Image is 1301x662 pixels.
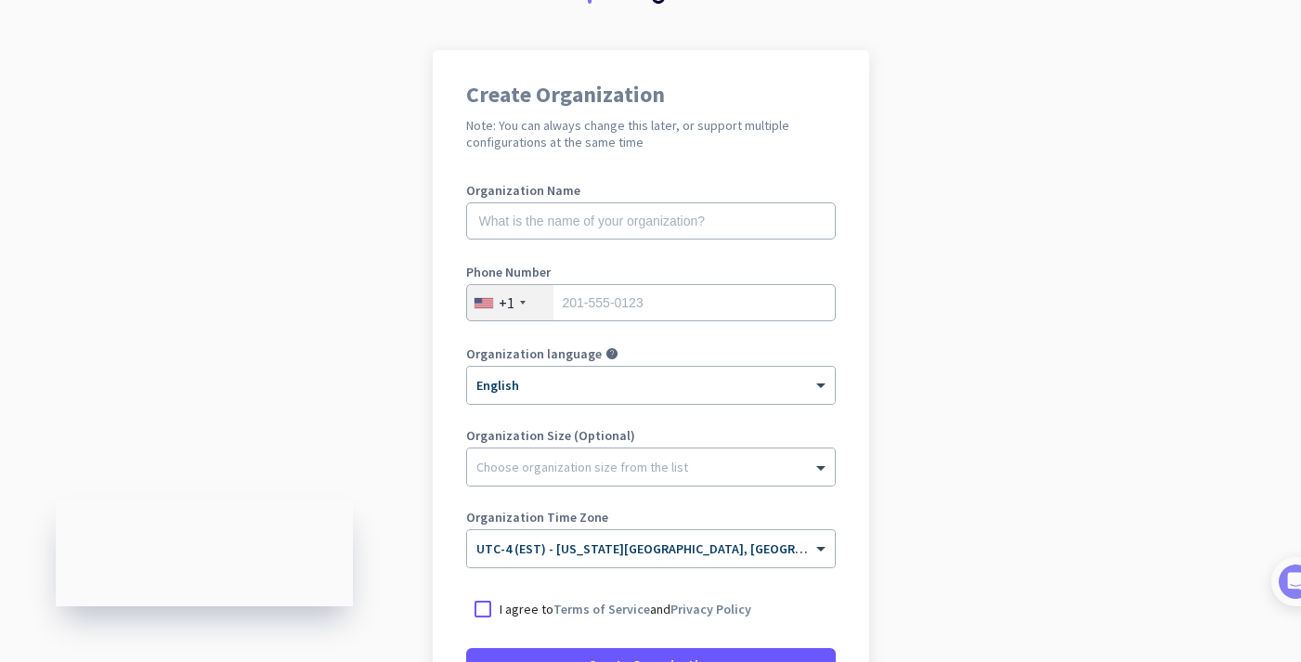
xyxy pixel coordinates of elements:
[466,511,836,524] label: Organization Time Zone
[466,84,836,106] h1: Create Organization
[466,202,836,240] input: What is the name of your organization?
[605,347,618,360] i: help
[553,601,650,617] a: Terms of Service
[466,184,836,197] label: Organization Name
[499,293,514,312] div: +1
[56,500,353,606] iframe: Insightful Status
[466,284,836,321] input: 201-555-0123
[670,601,751,617] a: Privacy Policy
[466,266,836,279] label: Phone Number
[466,429,836,442] label: Organization Size (Optional)
[466,347,602,360] label: Organization language
[500,600,751,618] p: I agree to and
[466,117,836,150] h2: Note: You can always change this later, or support multiple configurations at the same time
